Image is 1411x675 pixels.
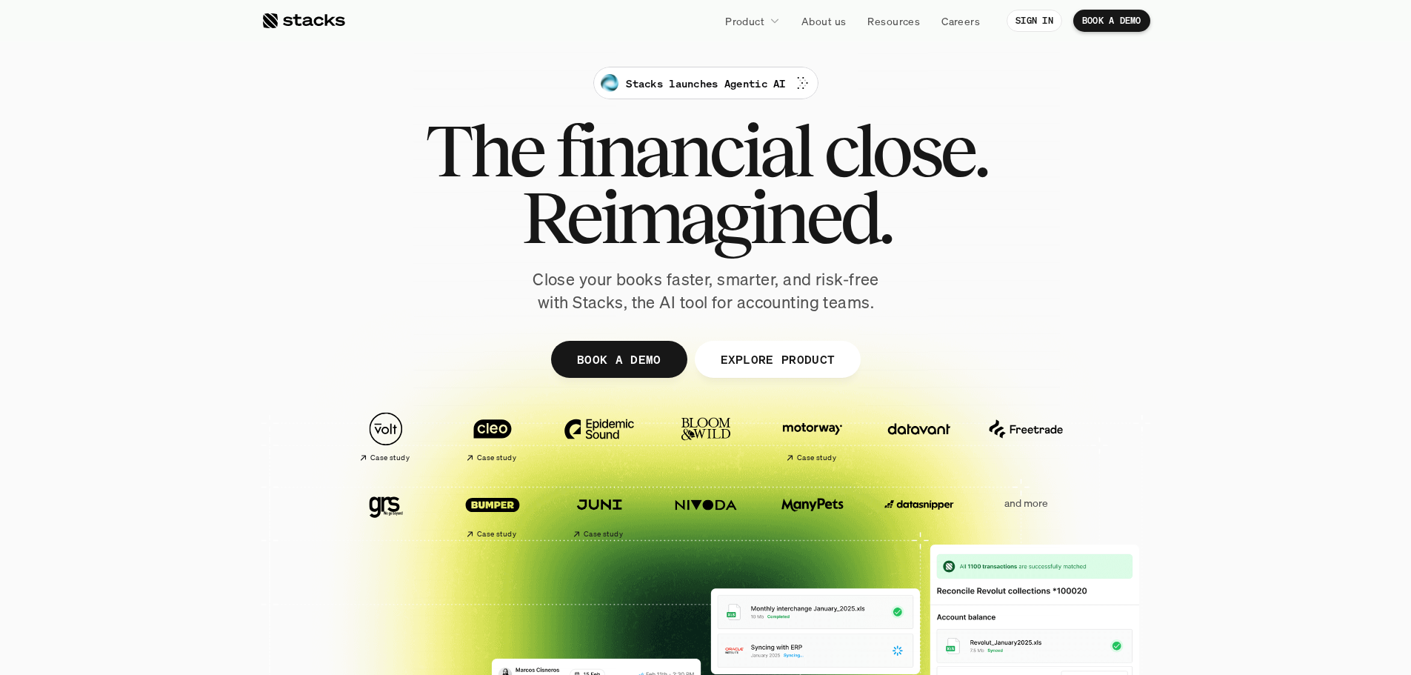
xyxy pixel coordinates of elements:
[340,405,432,469] a: Case study
[521,268,891,314] p: Close your books faster, smarter, and risk-free with Stacks, the AI tool for accounting teams.
[477,530,516,539] h2: Case study
[720,348,835,370] p: EXPLORE PRODUCT
[933,7,989,34] a: Careers
[556,117,811,184] span: financial
[858,7,929,34] a: Resources
[767,405,858,469] a: Case study
[725,13,764,29] p: Product
[425,117,543,184] span: The
[521,184,890,250] span: Reimagined.
[694,341,861,378] a: EXPLORE PRODUCT
[941,13,980,29] p: Careers
[370,453,410,462] h2: Case study
[593,67,818,99] a: Stacks launches Agentic AI
[1073,10,1150,32] a: BOOK A DEMO
[550,341,687,378] a: BOOK A DEMO
[793,7,855,34] a: About us
[980,497,1072,510] p: and more
[867,13,920,29] p: Resources
[801,13,846,29] p: About us
[447,480,538,545] a: Case study
[1007,10,1062,32] a: SIGN IN
[1082,16,1141,26] p: BOOK A DEMO
[477,453,516,462] h2: Case study
[553,480,645,545] a: Case study
[797,453,836,462] h2: Case study
[584,530,623,539] h2: Case study
[1015,16,1053,26] p: SIGN IN
[824,117,987,184] span: close.
[447,405,538,469] a: Case study
[576,348,661,370] p: BOOK A DEMO
[626,76,785,91] p: Stacks launches Agentic AI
